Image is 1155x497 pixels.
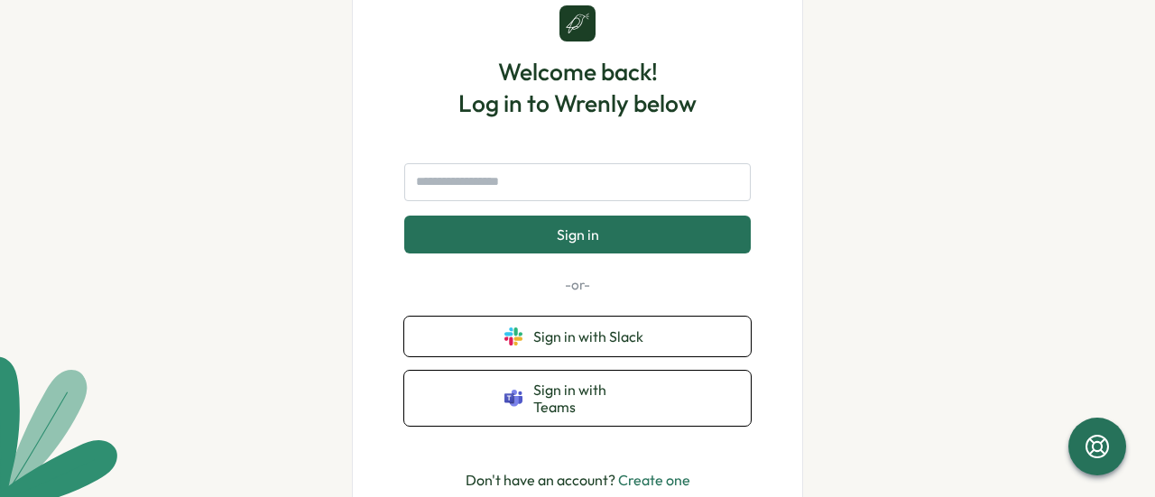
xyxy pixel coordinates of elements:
a: Create one [618,471,690,489]
p: -or- [404,275,751,295]
span: Sign in [557,226,599,243]
button: Sign in with Slack [404,317,751,356]
button: Sign in with Teams [404,371,751,426]
p: Don't have an account? [466,469,690,492]
h1: Welcome back! Log in to Wrenly below [458,56,697,119]
button: Sign in [404,216,751,253]
span: Sign in with Slack [533,328,651,345]
span: Sign in with Teams [533,382,651,415]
